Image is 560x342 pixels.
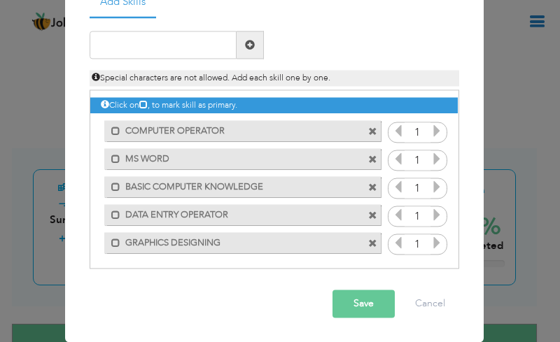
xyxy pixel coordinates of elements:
label: DATA ENTRY OPERATOR [120,205,322,222]
span: Special characters are not allowed. Add each skill one by one. [92,72,330,83]
button: Cancel [401,290,459,318]
button: Save [332,290,395,318]
label: BASIC COMPUTER KNOWLEDGE [120,177,322,194]
div: Click on , to mark skill as primary. [90,97,457,113]
label: MS WORD [120,149,322,166]
label: COMPUTER OPERATOR [120,121,322,138]
label: GRAPHICS DESIGNING [120,233,322,250]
